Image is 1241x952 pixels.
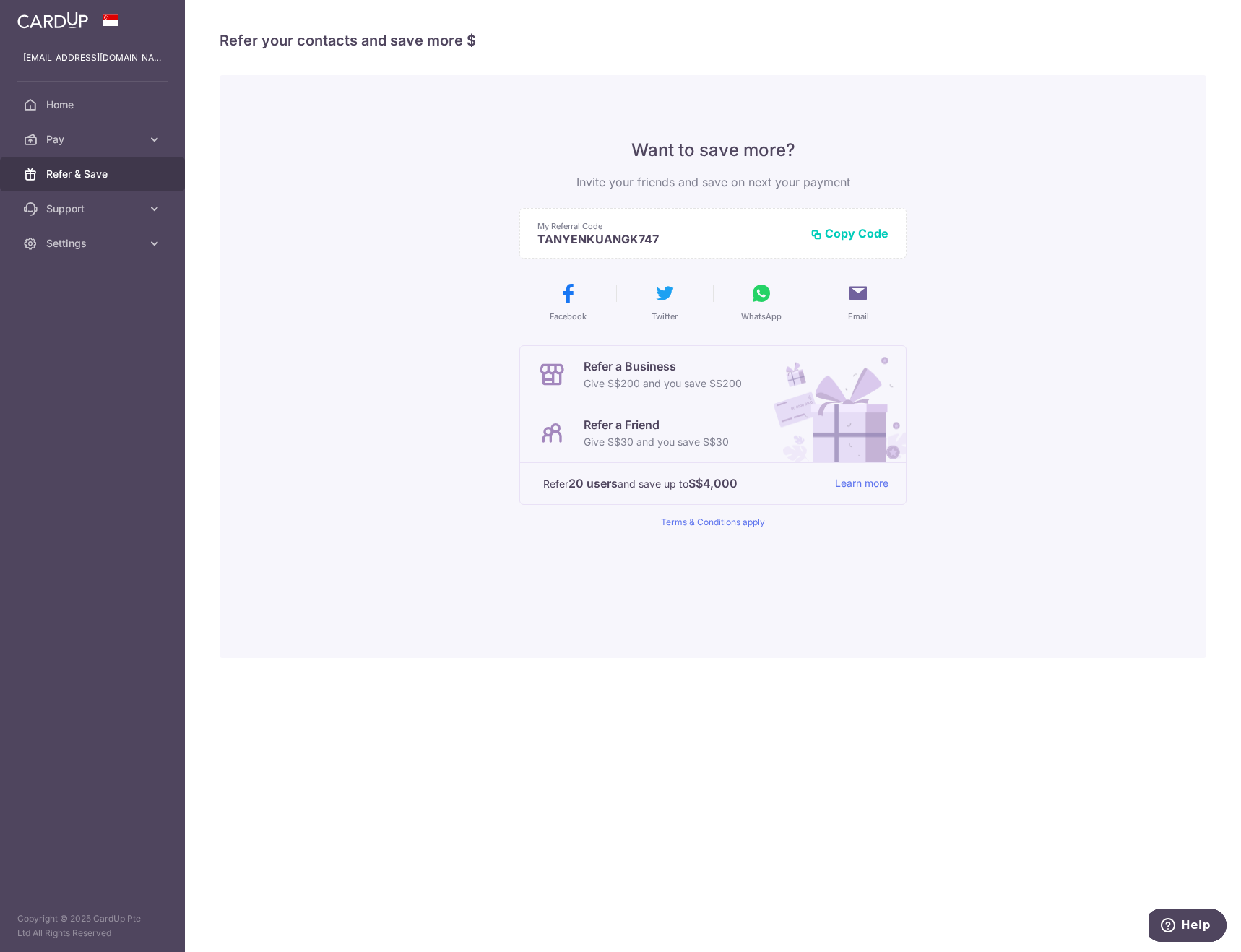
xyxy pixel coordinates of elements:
p: Give S$30 and you save S$30 [584,433,729,451]
span: Twitter [652,311,678,322]
span: Pay [46,132,142,147]
span: Facebook [550,311,587,322]
p: Refer a Friend [584,416,729,433]
span: Settings [46,236,142,251]
p: TANYENKUANGK747 [537,232,799,246]
button: Twitter [622,282,707,322]
span: Support [46,202,142,216]
img: CardUp [17,12,88,29]
strong: 20 users [568,475,618,492]
span: Refer & Save [46,167,142,181]
p: My Referral Code [537,220,799,232]
button: Copy Code [810,226,888,241]
button: Email [816,282,901,322]
span: Email [848,311,869,322]
p: Invite your friends and save on next your payment [519,173,907,191]
h4: Refer your contacts and save more $ [220,29,1206,52]
strong: S$4,000 [688,475,738,492]
p: Want to save more? [519,139,907,162]
p: Refer and save up to [543,475,823,493]
iframe: Opens a widget where you can find more information [1149,909,1227,945]
button: Facebook [525,282,610,322]
p: [EMAIL_ADDRESS][DOMAIN_NAME] [23,51,162,65]
span: Help [33,10,62,23]
img: Refer [760,346,906,462]
p: Give S$200 and you save S$200 [584,375,742,392]
p: Refer a Business [584,358,742,375]
span: WhatsApp [741,311,782,322]
a: Terms & Conditions apply [661,516,765,527]
span: Home [46,98,142,112]
a: Learn more [835,475,888,493]
button: WhatsApp [719,282,804,322]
